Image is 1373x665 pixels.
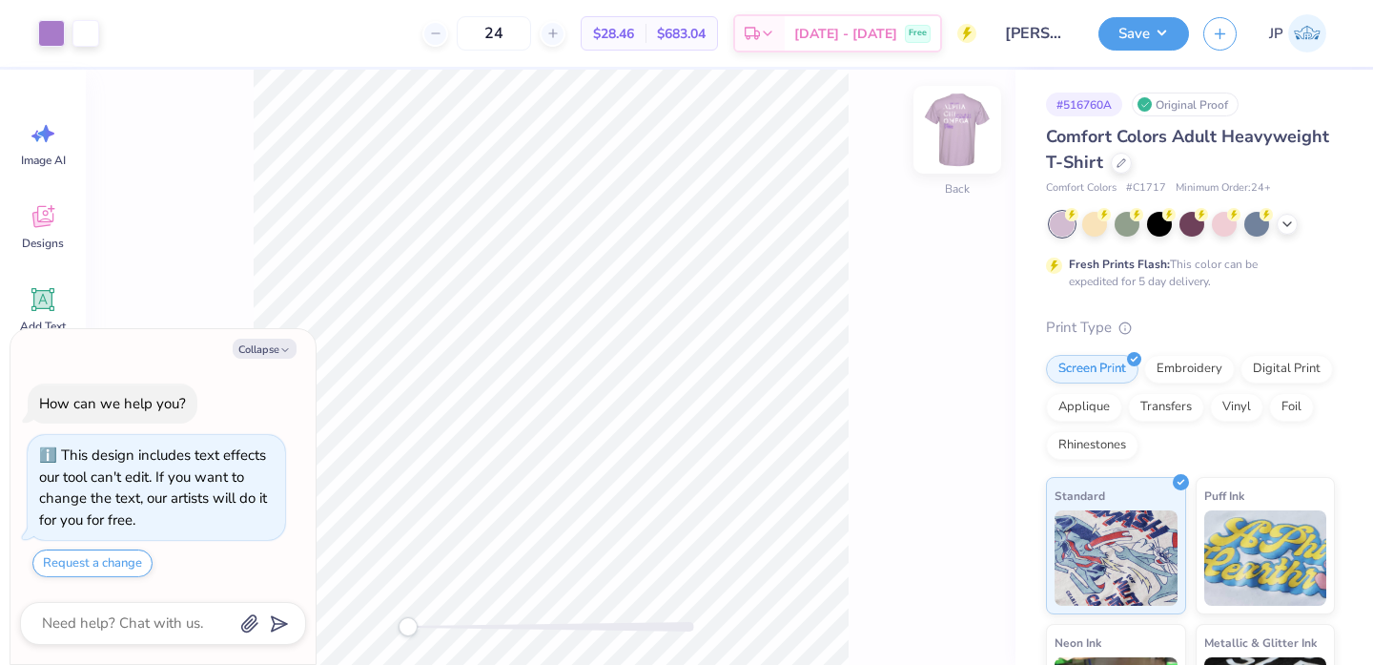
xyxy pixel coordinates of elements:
img: Standard [1055,510,1178,606]
span: Standard [1055,486,1105,506]
span: Metallic & Glitter Ink [1204,633,1317,653]
div: Original Proof [1132,93,1239,116]
span: Comfort Colors Adult Heavyweight T-Shirt [1046,125,1329,174]
button: Request a change [32,550,153,577]
div: # 516760A [1046,93,1122,116]
button: Save [1098,17,1189,51]
span: Free [909,27,927,40]
input: Untitled Design [991,14,1084,52]
span: [DATE] - [DATE] [794,24,897,44]
img: Puff Ink [1204,510,1327,606]
span: $683.04 [657,24,706,44]
div: Screen Print [1046,355,1138,384]
a: JP [1260,14,1335,52]
span: Neon Ink [1055,633,1101,653]
button: Collapse [233,339,297,359]
span: JP [1269,23,1283,45]
img: Jade Paneduro [1288,14,1326,52]
span: Designs [22,236,64,251]
div: Foil [1269,393,1314,422]
div: This design includes text effects our tool can't edit. If you want to change the text, our artist... [39,446,267,530]
span: $28.46 [593,24,634,44]
strong: Fresh Prints Flash: [1069,257,1170,272]
span: # C1717 [1126,180,1166,197]
div: Digital Print [1240,355,1333,384]
div: Rhinestones [1046,431,1138,460]
div: Back [945,180,970,197]
span: Minimum Order: 24 + [1176,180,1271,197]
span: Image AI [21,153,66,168]
div: Print Type [1046,317,1335,339]
div: Vinyl [1210,393,1263,422]
div: Applique [1046,393,1122,422]
span: Puff Ink [1204,486,1244,506]
div: Accessibility label [399,617,418,636]
img: Back [919,92,995,168]
div: Transfers [1128,393,1204,422]
div: How can we help you? [39,394,186,413]
span: Add Text [20,319,66,334]
span: Comfort Colors [1046,180,1117,197]
div: Embroidery [1144,355,1235,384]
input: – – [457,16,531,51]
div: This color can be expedited for 5 day delivery. [1069,256,1303,290]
